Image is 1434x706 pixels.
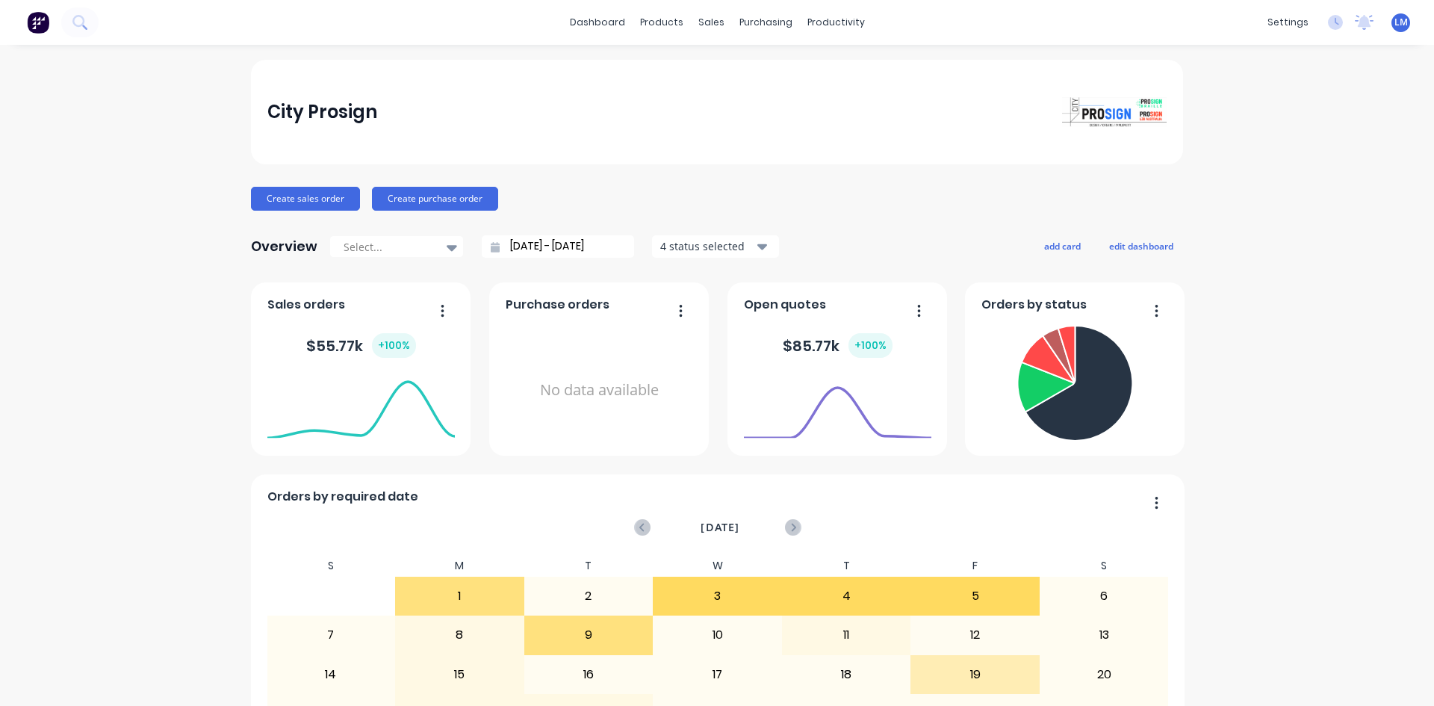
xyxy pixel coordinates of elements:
iframe: Intercom live chat [1383,655,1419,691]
div: 7 [267,616,395,654]
div: purchasing [732,11,800,34]
button: Create sales order [251,187,360,211]
span: Open quotes [744,296,826,314]
div: 8 [396,616,524,654]
span: Orders by status [981,296,1087,314]
div: 14 [267,656,395,693]
div: 13 [1040,616,1168,654]
div: 4 [783,578,910,615]
div: 4 status selected [660,238,754,254]
a: dashboard [562,11,633,34]
div: $ 55.77k [306,333,416,358]
span: LM [1394,16,1408,29]
div: T [524,555,654,577]
div: S [1040,555,1169,577]
div: productivity [800,11,872,34]
div: M [395,555,524,577]
img: Factory [27,11,49,34]
div: $ 85.77k [783,333,893,358]
div: 6 [1040,578,1168,615]
div: + 100 % [372,333,416,358]
div: 20 [1040,656,1168,693]
div: 10 [654,616,781,654]
div: 18 [783,656,910,693]
button: edit dashboard [1099,236,1183,256]
img: City Prosign [1062,97,1167,127]
button: Create purchase order [372,187,498,211]
div: sales [691,11,732,34]
div: No data available [506,320,693,461]
div: W [653,555,782,577]
div: 2 [525,578,653,615]
span: Purchase orders [506,296,609,314]
div: 12 [911,616,1039,654]
button: add card [1034,236,1090,256]
span: Sales orders [267,296,345,314]
div: T [782,555,911,577]
div: F [910,555,1040,577]
div: 19 [911,656,1039,693]
div: City Prosign [267,97,377,127]
div: 11 [783,616,910,654]
div: settings [1260,11,1316,34]
div: 17 [654,656,781,693]
div: + 100 % [848,333,893,358]
div: 16 [525,656,653,693]
div: products [633,11,691,34]
div: 1 [396,578,524,615]
div: 9 [525,616,653,654]
div: 3 [654,578,781,615]
div: 15 [396,656,524,693]
div: 5 [911,578,1039,615]
div: S [267,555,396,577]
span: [DATE] [701,519,739,536]
button: 4 status selected [652,235,779,258]
div: Overview [251,232,317,261]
